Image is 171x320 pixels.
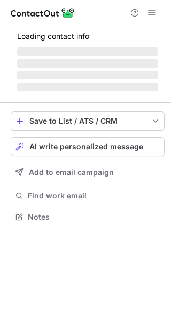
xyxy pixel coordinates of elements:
button: Notes [11,210,165,225]
span: ‌ [17,47,158,56]
button: Add to email campaign [11,163,165,182]
span: Notes [28,212,160,222]
button: save-profile-one-click [11,111,165,131]
button: AI write personalized message [11,137,165,156]
div: Save to List / ATS / CRM [29,117,146,125]
span: ‌ [17,83,158,91]
button: Find work email [11,188,165,203]
span: ‌ [17,59,158,68]
span: AI write personalized message [29,142,143,151]
img: ContactOut v5.3.10 [11,6,75,19]
p: Loading contact info [17,32,158,41]
span: Find work email [28,191,160,201]
span: ‌ [17,71,158,79]
span: Add to email campaign [29,168,114,177]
